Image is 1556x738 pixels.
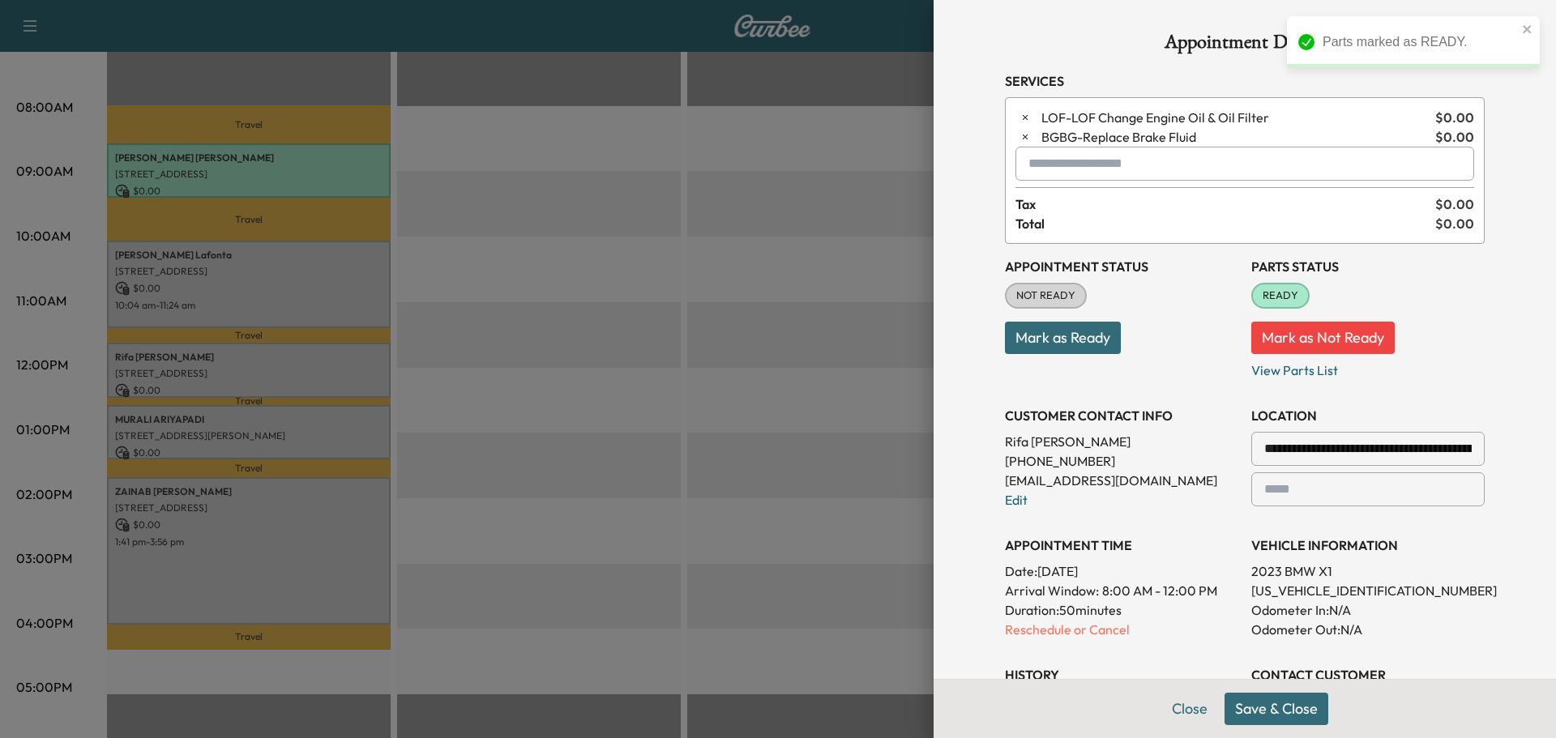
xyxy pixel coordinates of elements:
[1251,406,1485,425] h3: LOCATION
[1253,288,1308,304] span: READY
[1435,108,1474,127] span: $ 0.00
[1005,492,1028,508] a: Edit
[1251,535,1485,555] h3: VEHICLE INFORMATION
[1007,288,1085,304] span: NOT READY
[1225,693,1328,725] button: Save & Close
[1005,581,1238,600] p: Arrival Window:
[1522,23,1533,36] button: close
[1251,257,1485,276] h3: Parts Status
[1005,620,1238,639] p: Reschedule or Cancel
[1435,194,1474,214] span: $ 0.00
[1005,432,1238,451] p: Rifa [PERSON_NAME]
[1005,665,1238,685] h3: History
[1323,32,1517,52] div: Parts marked as READY.
[1005,561,1238,581] p: Date: [DATE]
[1161,693,1218,725] button: Close
[1005,322,1121,354] button: Mark as Ready
[1015,214,1435,233] span: Total
[1251,354,1485,380] p: View Parts List
[1041,127,1429,147] span: Replace Brake Fluid
[1005,535,1238,555] h3: APPOINTMENT TIME
[1251,620,1485,639] p: Odometer Out: N/A
[1005,406,1238,425] h3: CUSTOMER CONTACT INFO
[1005,32,1485,58] h1: Appointment Details
[1041,108,1429,127] span: LOF Change Engine Oil & Oil Filter
[1005,451,1238,471] p: [PHONE_NUMBER]
[1102,581,1217,600] span: 8:00 AM - 12:00 PM
[1251,665,1485,685] h3: CONTACT CUSTOMER
[1251,581,1485,600] p: [US_VEHICLE_IDENTIFICATION_NUMBER]
[1005,257,1238,276] h3: Appointment Status
[1251,561,1485,581] p: 2023 BMW X1
[1435,214,1474,233] span: $ 0.00
[1251,322,1395,354] button: Mark as Not Ready
[1435,127,1474,147] span: $ 0.00
[1005,471,1238,490] p: [EMAIL_ADDRESS][DOMAIN_NAME]
[1005,71,1485,91] h3: Services
[1005,600,1238,620] p: Duration: 50 minutes
[1251,600,1485,620] p: Odometer In: N/A
[1015,194,1435,214] span: Tax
